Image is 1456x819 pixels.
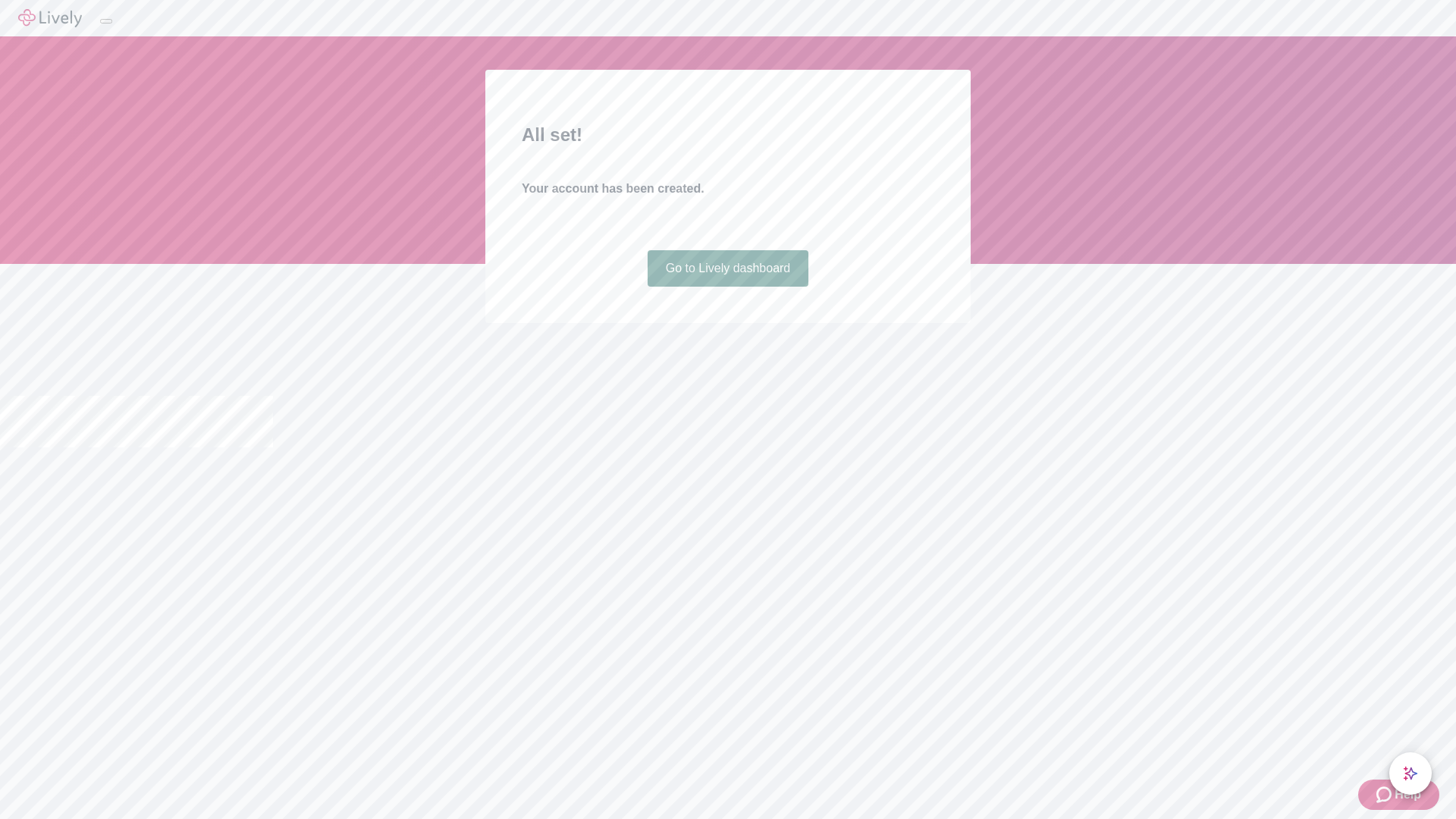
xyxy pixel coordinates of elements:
[1395,786,1421,804] span: Help
[1403,766,1418,781] svg: Lively AI Assistant
[522,180,934,198] h4: Your account has been created.
[1389,752,1432,795] button: chat
[18,9,82,27] img: Lively
[100,19,112,24] button: Log out
[1358,780,1439,810] button: Zendesk support iconHelp
[1376,786,1395,804] svg: Zendesk support icon
[522,121,934,149] h2: All set!
[648,250,809,287] a: Go to Lively dashboard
